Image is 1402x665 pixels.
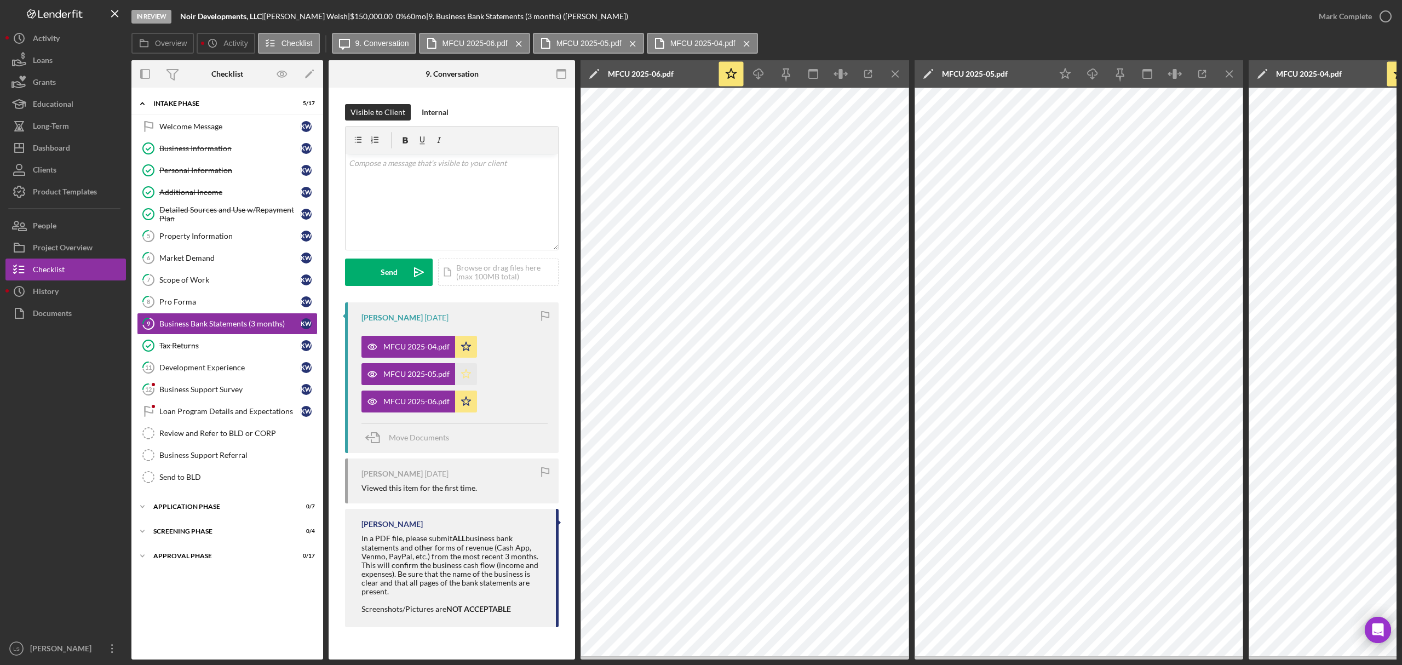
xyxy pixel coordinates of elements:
[5,49,126,71] button: Loans
[147,276,151,283] tspan: 7
[159,205,301,223] div: Detailed Sources and Use w/Repayment Plan
[295,553,315,559] div: 0 / 17
[33,115,69,140] div: Long-Term
[406,12,426,21] div: 60 mo
[5,137,126,159] a: Dashboard
[137,466,318,488] a: Send to BLD
[145,364,152,371] tspan: 11
[383,370,450,379] div: MFCU 2025-05.pdf
[159,385,301,394] div: Business Support Survey
[145,386,152,393] tspan: 12
[33,237,93,261] div: Project Overview
[159,473,317,481] div: Send to BLD
[137,225,318,247] a: 5Property InformationKW
[446,604,511,614] strong: NOT ACCEPTABLE
[345,259,433,286] button: Send
[419,33,530,54] button: MFCU 2025-06.pdf
[33,280,59,305] div: History
[301,384,312,395] div: K W
[264,12,350,21] div: [PERSON_NAME] Welsh |
[422,104,449,121] div: Internal
[137,116,318,137] a: Welcome MessageKW
[137,313,318,335] a: 9Business Bank Statements (3 months)KW
[137,137,318,159] a: Business InformationKW
[159,429,317,438] div: Review and Refer to BLD or CORP
[361,363,477,385] button: MFCU 2025-05.pdf
[159,166,301,175] div: Personal Information
[27,638,99,662] div: [PERSON_NAME]
[332,33,416,54] button: 9. Conversation
[295,100,315,107] div: 5 / 17
[5,181,126,203] button: Product Templates
[159,319,301,328] div: Business Bank Statements (3 months)
[33,215,56,239] div: People
[350,104,405,121] div: Visible to Client
[131,33,194,54] button: Overview
[424,313,449,322] time: 2025-07-04 17:48
[301,406,312,417] div: K W
[159,254,301,262] div: Market Demand
[361,313,423,322] div: [PERSON_NAME]
[5,237,126,259] a: Project Overview
[301,165,312,176] div: K W
[159,276,301,284] div: Scope of Work
[355,39,409,48] label: 9. Conversation
[159,363,301,372] div: Development Experience
[33,49,53,74] div: Loans
[533,33,644,54] button: MFCU 2025-05.pdf
[137,269,318,291] a: 7Scope of WorkKW
[1276,70,1342,78] div: MFCU 2025-04.pdf
[33,259,65,283] div: Checklist
[281,39,313,48] label: Checklist
[5,280,126,302] a: History
[137,291,318,313] a: 8Pro FormaKW
[396,12,406,21] div: 0 %
[350,12,396,21] div: $150,000.00
[147,232,150,239] tspan: 5
[295,528,315,535] div: 0 / 4
[159,188,301,197] div: Additional Income
[361,424,460,451] button: Move Documents
[361,605,545,614] div: Screenshots/Pictures are
[137,247,318,269] a: 6Market DemandKW
[5,215,126,237] button: People
[5,27,126,49] button: Activity
[670,39,736,48] label: MFCU 2025-04.pdf
[361,391,477,412] button: MFCU 2025-06.pdf
[301,121,312,132] div: K W
[33,137,70,162] div: Dashboard
[159,451,317,460] div: Business Support Referral
[301,318,312,329] div: K W
[159,122,301,131] div: Welcome Message
[180,12,262,21] b: Noir Developments, LLC
[159,341,301,350] div: Tax Returns
[258,33,320,54] button: Checklist
[137,159,318,181] a: Personal InformationKW
[5,259,126,280] button: Checklist
[5,71,126,93] button: Grants
[5,93,126,115] a: Educational
[361,484,477,492] div: Viewed this item for the first time.
[153,528,288,535] div: Screening Phase
[1308,5,1397,27] button: Mark Complete
[301,231,312,242] div: K W
[301,362,312,373] div: K W
[452,534,466,543] strong: ALL
[33,71,56,96] div: Grants
[153,100,288,107] div: Intake Phase
[137,422,318,444] a: Review and Refer to BLD or CORP
[301,296,312,307] div: K W
[5,159,126,181] button: Clients
[33,159,56,184] div: Clients
[153,503,288,510] div: Application Phase
[381,259,398,286] div: Send
[137,444,318,466] a: Business Support Referral
[301,187,312,198] div: K W
[361,534,545,596] div: In a PDF file, please submit business bank statements and other forms of revenue (Cash App, Venmo...
[5,115,126,137] button: Long-Term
